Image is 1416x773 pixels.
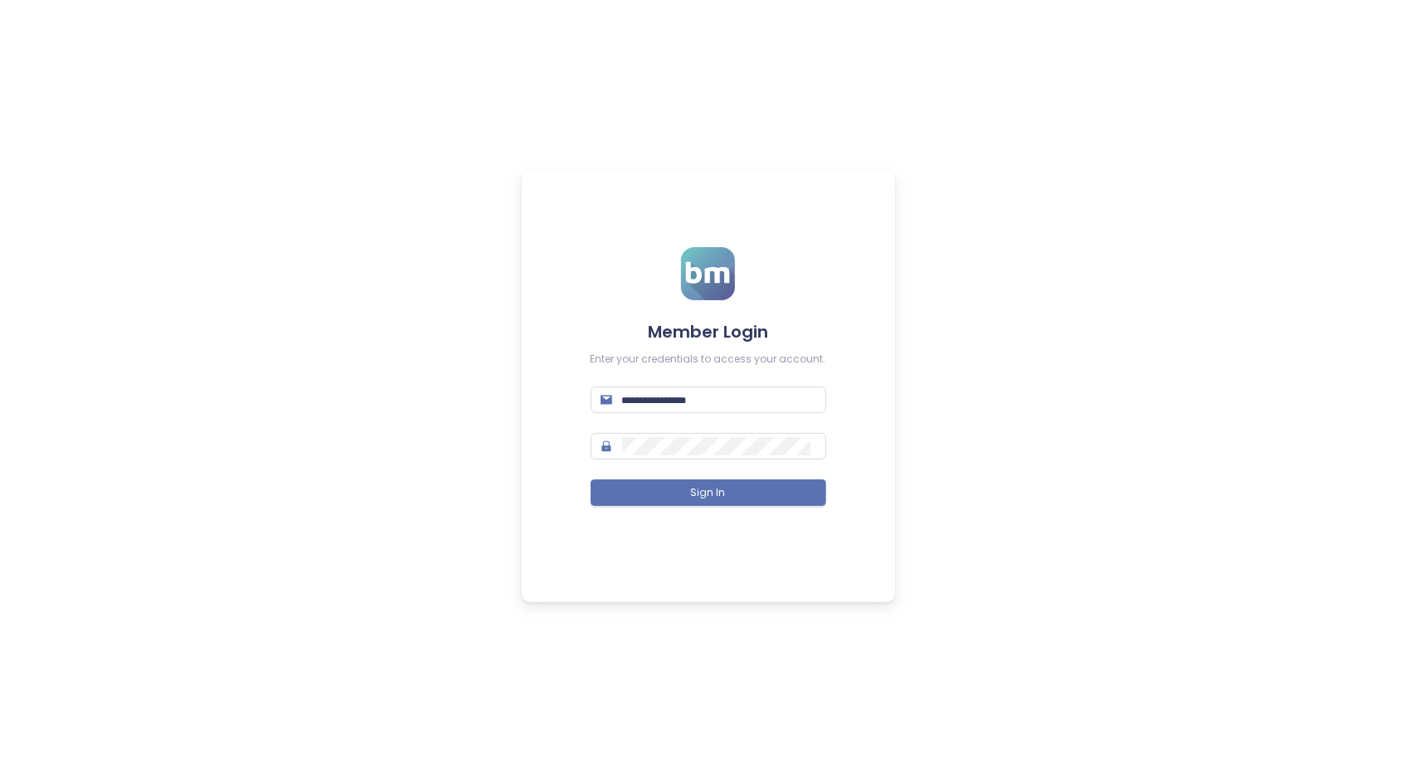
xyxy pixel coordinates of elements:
[691,485,726,501] span: Sign In
[591,320,826,343] h4: Member Login
[601,394,612,406] span: mail
[601,440,612,452] span: lock
[591,479,826,506] button: Sign In
[681,247,735,300] img: logo
[591,352,826,367] div: Enter your credentials to access your account.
